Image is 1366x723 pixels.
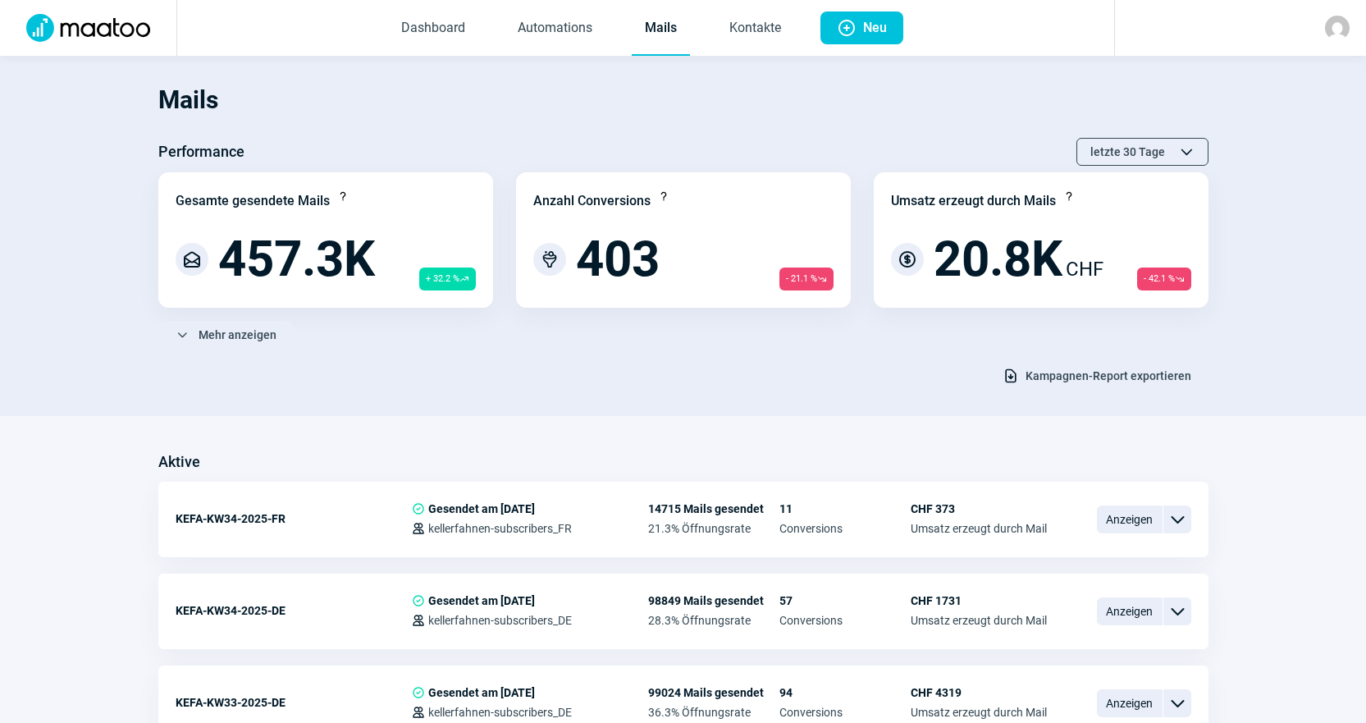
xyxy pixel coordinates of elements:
span: Anzeigen [1097,689,1163,717]
div: Anzahl Conversions [533,191,651,211]
div: KEFA-KW34-2025-FR [176,502,412,535]
span: Kampagnen-Report exportieren [1026,363,1191,389]
div: Gesamte gesendete Mails [176,191,330,211]
span: + 32.2 % [419,268,476,291]
button: Mehr anzeigen [158,321,294,349]
span: 99024 Mails gesendet [648,686,779,699]
span: 36.3% Öffnungsrate [648,706,779,719]
a: Dashboard [388,2,478,56]
span: kellerfahnen-subscribers_FR [428,522,572,535]
span: 98849 Mails gesendet [648,594,779,607]
div: KEFA-KW33-2025-DE [176,686,412,719]
span: 14715 Mails gesendet [648,502,779,515]
span: CHF 373 [911,502,1047,515]
span: 11 [779,502,911,515]
h3: Performance [158,139,244,165]
span: Umsatz erzeugt durch Mail [911,522,1047,535]
span: - 21.1 % [779,268,834,291]
h1: Mails [158,72,1208,128]
a: Kontakte [716,2,794,56]
span: kellerfahnen-subscribers_DE [428,614,572,627]
div: Umsatz erzeugt durch Mails [891,191,1056,211]
img: avatar [1325,16,1350,40]
span: CHF 1731 [911,594,1047,607]
span: Gesendet am [DATE] [428,686,535,699]
span: Umsatz erzeugt durch Mail [911,706,1047,719]
span: - 42.1 % [1137,268,1191,291]
span: 20.8K [934,235,1062,284]
span: 28.3% Öffnungsrate [648,614,779,627]
span: CHF [1066,254,1103,284]
span: Gesendet am [DATE] [428,594,535,607]
span: Conversions [779,522,911,535]
span: 57 [779,594,911,607]
img: Logo [16,14,160,42]
span: Conversions [779,706,911,719]
h3: Aktive [158,449,200,475]
span: 21.3% Öffnungsrate [648,522,779,535]
a: Mails [632,2,690,56]
span: Neu [863,11,887,44]
span: CHF 4319 [911,686,1047,699]
button: Kampagnen-Report exportieren [985,362,1208,390]
div: KEFA-KW34-2025-DE [176,594,412,627]
span: letzte 30 Tage [1090,139,1165,165]
span: 94 [779,686,911,699]
button: Neu [820,11,903,44]
span: 457.3K [218,235,375,284]
span: Anzeigen [1097,506,1163,533]
span: kellerfahnen-subscribers_DE [428,706,572,719]
span: Gesendet am [DATE] [428,502,535,515]
span: Conversions [779,614,911,627]
span: 403 [576,235,660,284]
span: Anzeigen [1097,597,1163,625]
a: Automations [505,2,605,56]
span: Mehr anzeigen [199,322,276,348]
span: Umsatz erzeugt durch Mail [911,614,1047,627]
